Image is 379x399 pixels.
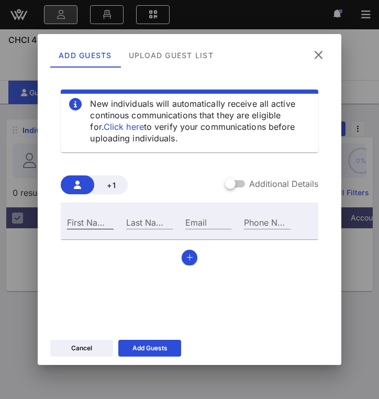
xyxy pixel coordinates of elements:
div: New individuals will automatically receive all active continous communications that they are elig... [90,98,309,144]
label: Additional Details [249,179,318,189]
div: Cancel [71,343,92,353]
span: +1 [103,181,119,190]
button: +1 [94,175,128,194]
div: Add Guests [50,42,120,68]
a: Click here [104,121,144,132]
div: Upload Guest List [120,42,222,68]
button: Add Guests [118,340,181,357]
div: Add Guests [132,343,168,353]
button: Cancel [50,340,113,357]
